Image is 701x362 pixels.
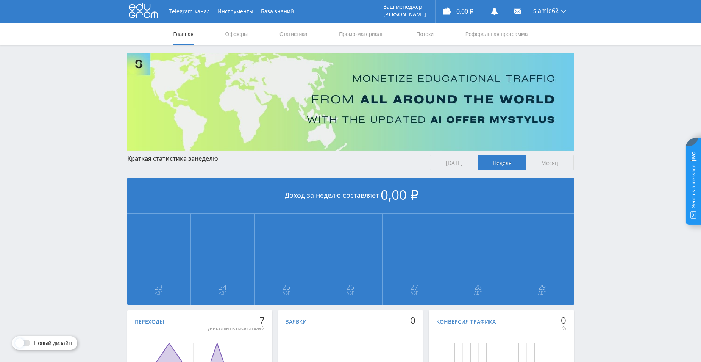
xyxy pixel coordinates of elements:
[128,284,190,290] span: 23
[191,290,254,296] span: Авг
[526,155,574,170] span: Месяц
[195,154,218,163] span: неделю
[338,23,385,45] a: Промо-материалы
[511,290,574,296] span: Авг
[255,284,318,290] span: 25
[465,23,529,45] a: Реферальная программа
[128,290,190,296] span: Авг
[381,186,418,204] span: 0,00 ₽
[383,4,426,10] p: Ваш менеджер:
[127,53,574,151] img: Banner
[447,290,509,296] span: Авг
[430,155,478,170] span: [DATE]
[208,325,265,331] div: уникальных посетителей
[319,290,382,296] span: Авг
[410,315,415,326] div: 0
[191,284,254,290] span: 24
[127,178,574,214] div: Доход за неделю составляет
[383,284,446,290] span: 27
[533,8,559,14] span: slamie62
[561,315,566,326] div: 0
[478,155,526,170] span: Неделя
[135,319,164,325] div: Переходы
[255,290,318,296] span: Авг
[286,319,307,325] div: Заявки
[127,155,423,162] div: Краткая статистика за
[225,23,249,45] a: Офферы
[34,340,72,346] span: Новый дизайн
[511,284,574,290] span: 29
[319,284,382,290] span: 26
[383,290,446,296] span: Авг
[561,325,566,331] div: %
[383,11,426,17] p: [PERSON_NAME]
[436,319,496,325] div: Конверсия трафика
[415,23,434,45] a: Потоки
[447,284,509,290] span: 28
[208,315,265,326] div: 7
[279,23,308,45] a: Статистика
[173,23,194,45] a: Главная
